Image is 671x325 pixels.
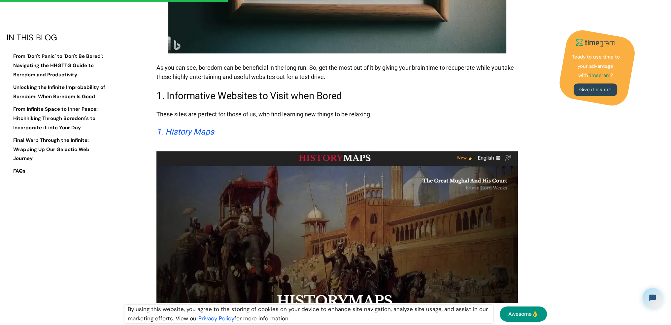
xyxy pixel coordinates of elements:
[7,136,106,164] a: Final Warp Through the Infinite: Wrapping Up Our Galactic Web Journey
[572,36,619,49] img: timegram logo
[156,106,518,122] p: These sites are perfect for those of us, who find learning new things to be relaxing.
[7,83,106,102] a: Unlocking the Infinite Improbability of Boredom: When Boredom Is Good
[7,33,106,42] div: IN THIS BLOG
[569,53,622,80] p: Ready to use time to your advantage with ?
[156,88,518,103] h3: 1. Informative Websites to Visit when Bored
[637,282,668,313] iframe: Tidio Chat
[156,60,518,85] p: As you can see, boredom can be beneficial in the long run. So, get the most out of it by giving y...
[7,52,106,80] a: From 'Don't Panic' to 'Don't Be Bored': Navigating the HHGTTG Guide to Boredom and Productivity
[156,127,214,137] a: 1. History Maps
[574,84,617,96] a: Give it a shot!
[7,167,106,176] a: FAQs
[198,315,234,322] a: Privacy Policy
[124,305,493,323] div: By using this website, you agree to the storing of cookies on your device to enhance site navigat...
[588,72,610,79] strong: timegram
[7,105,106,133] a: From Infinite Space to Inner Peace: Hitchhiking Through Boredom's to Incorporate it into Your Day
[500,306,547,322] a: Awesome👌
